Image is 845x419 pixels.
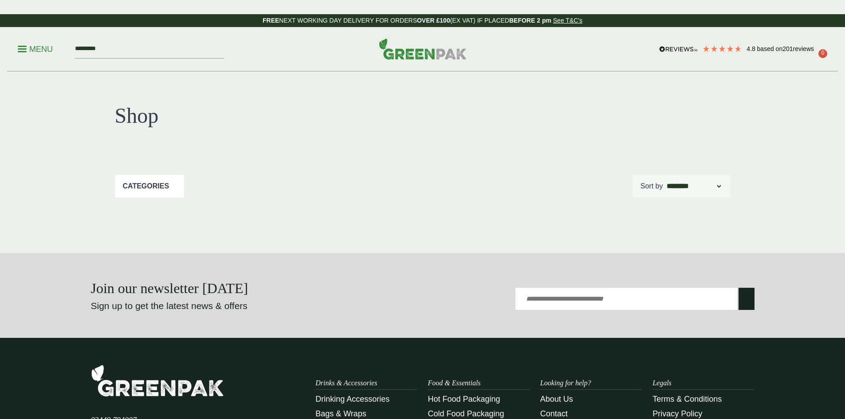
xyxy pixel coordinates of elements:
a: Menu [18,44,53,53]
strong: OVER £100 [417,17,450,24]
img: GreenPak Supplies [91,364,224,397]
a: Hot Food Packaging [428,395,500,403]
span: reviews [793,45,814,52]
a: See T&C's [553,17,582,24]
select: Shop order [665,181,723,192]
img: REVIEWS.io [659,46,698,52]
a: Drinking Accessories [315,395,389,403]
img: GreenPak Supplies [379,38,467,59]
a: About Us [540,395,573,403]
p: Sort by [641,181,663,192]
a: Terms & Conditions [652,395,722,403]
a: Cold Food Packaging [428,409,504,418]
span: 0 [818,49,827,58]
p: Menu [18,44,53,55]
h1: Shop [115,103,423,129]
p: Sign up to get the latest news & offers [91,299,389,313]
a: Bags & Wraps [315,409,366,418]
div: 4.79 Stars [702,45,742,53]
span: Based on [757,45,783,52]
span: 201 [782,45,793,52]
strong: Join our newsletter [DATE] [91,280,248,296]
p: Categories [123,181,169,192]
a: Contact [540,409,568,418]
a: Privacy Policy [652,409,702,418]
strong: BEFORE 2 pm [509,17,551,24]
span: 4.8 [747,45,757,52]
strong: FREE [263,17,279,24]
